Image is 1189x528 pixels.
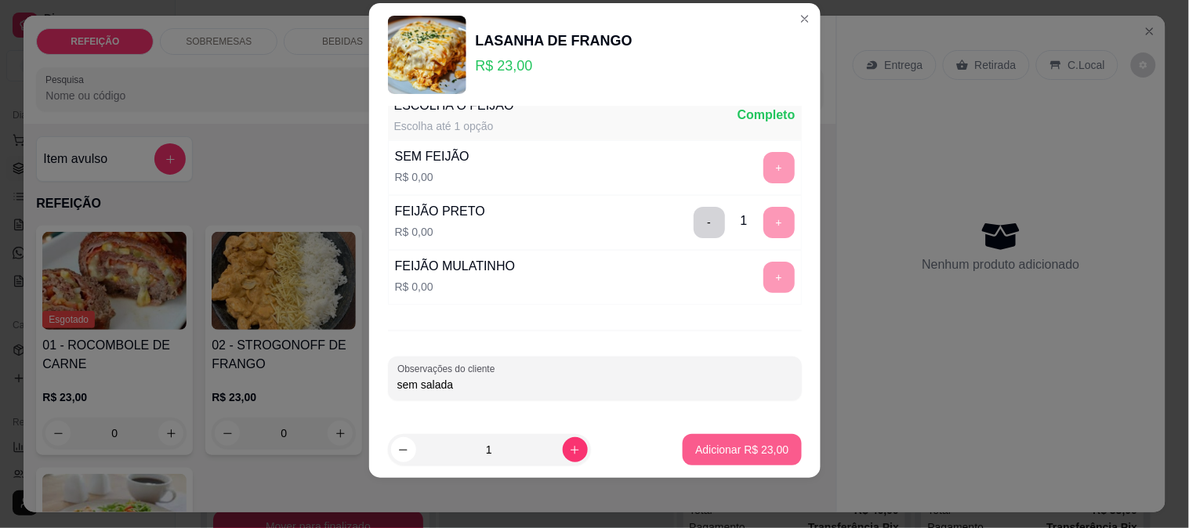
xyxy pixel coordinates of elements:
p: R$ 0,00 [395,279,516,295]
div: Completo [738,106,796,125]
div: 1 [741,212,748,230]
button: delete [694,207,725,238]
div: LASANHA DE FRANGO [476,30,633,52]
p: Adicionar R$ 23,00 [695,442,788,457]
button: Adicionar R$ 23,00 [683,434,801,465]
button: increase-product-quantity [563,437,588,462]
img: product-image [388,16,466,94]
label: Observações do cliente [397,362,500,375]
input: Observações do cliente [397,377,792,392]
button: Close [792,6,817,31]
div: FEIJÃO MULATINHO [395,257,516,276]
p: R$ 0,00 [395,224,485,240]
div: Escolha até 1 opção [394,118,514,134]
button: decrease-product-quantity [391,437,416,462]
div: FEIJÃO PRETO [395,202,485,221]
p: R$ 23,00 [476,55,633,77]
p: R$ 0,00 [395,169,469,185]
div: SEM FEIJÃO [395,147,469,166]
